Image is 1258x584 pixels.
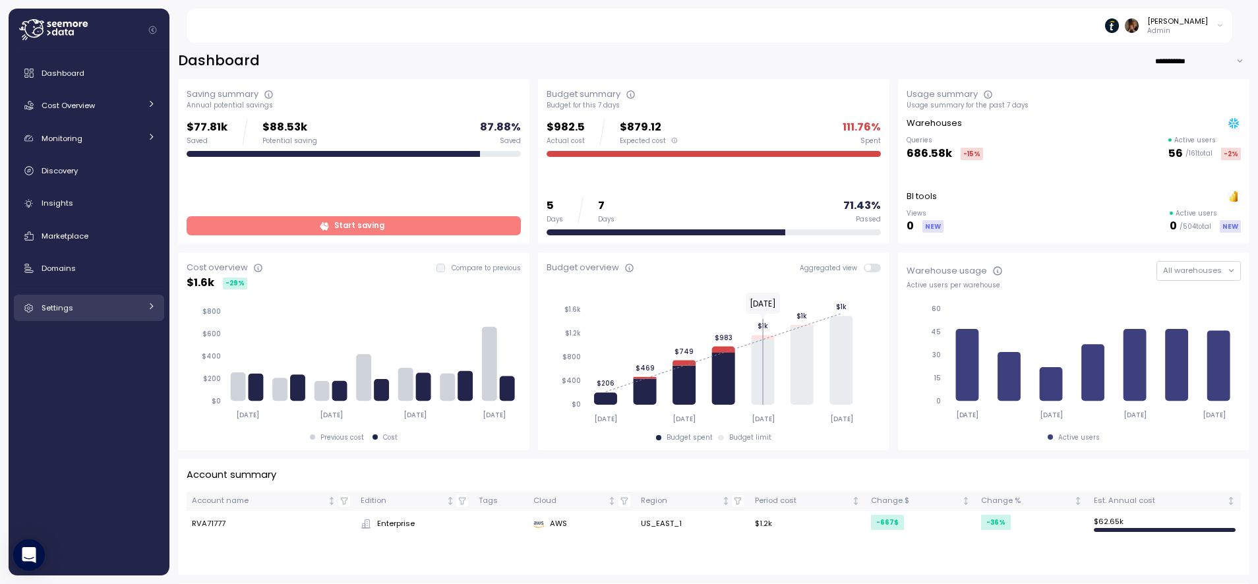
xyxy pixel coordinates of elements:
[14,158,164,184] a: Discovery
[178,51,260,71] h2: Dashboard
[729,433,771,442] div: Budget limit
[1058,433,1100,442] div: Active users
[187,492,356,511] th: Account nameNot sorted
[262,136,317,146] div: Potential saving
[187,136,227,146] div: Saved
[800,264,864,272] span: Aggregated view
[843,197,881,215] p: 71.43 %
[714,333,732,341] tspan: $983
[667,433,713,442] div: Budget spent
[14,190,164,217] a: Insights
[1180,222,1211,231] p: / 504 total
[14,295,164,321] a: Settings
[547,215,563,224] div: Days
[796,312,807,320] tspan: $1k
[187,261,248,274] div: Cost overview
[14,60,164,86] a: Dashboard
[931,328,941,336] tspan: 45
[479,495,523,507] div: Tags
[42,165,78,176] span: Discovery
[907,88,978,101] div: Usage summary
[934,374,941,382] tspan: 15
[14,92,164,119] a: Cost Overview
[1220,220,1241,233] div: NEW
[1040,411,1063,419] tspan: [DATE]
[13,539,45,571] div: Open Intercom Messenger
[641,495,719,507] div: Region
[547,101,881,110] div: Budget for this 7 days
[907,264,987,277] div: Warehouse usage
[636,492,749,511] th: RegionNot sorted
[907,218,914,235] p: 0
[851,496,860,506] div: Not sorted
[749,492,865,511] th: Period costNot sorted
[547,261,619,274] div: Budget overview
[1168,145,1183,163] p: 56
[42,133,82,144] span: Monitoring
[907,209,943,218] p: Views
[547,119,585,136] p: $982.5
[981,495,1072,507] div: Change %
[981,515,1011,530] div: -36 %
[961,496,971,506] div: Not sorted
[1221,148,1241,160] div: -2 %
[620,136,666,146] span: Expected cost
[871,515,904,530] div: -667 $
[262,119,317,136] p: $88.53k
[572,400,581,409] tspan: $0
[361,495,443,507] div: Edition
[1226,496,1236,506] div: Not sorted
[907,136,983,145] p: Queries
[334,217,384,235] span: Start saving
[192,495,326,507] div: Account name
[594,415,617,423] tspan: [DATE]
[1147,26,1208,36] p: Admin
[750,298,776,309] text: [DATE]
[528,492,636,511] th: CloudNot sorted
[607,496,616,506] div: Not sorted
[42,68,84,78] span: Dashboard
[749,511,865,537] td: $1.2k
[620,119,678,136] p: $879.12
[42,100,95,111] span: Cost Overview
[871,495,959,507] div: Change $
[932,305,941,313] tspan: 60
[830,415,853,423] tspan: [DATE]
[1147,16,1208,26] div: [PERSON_NAME]
[533,518,630,530] div: AWS
[547,88,620,101] div: Budget summary
[598,215,614,224] div: Days
[907,145,952,163] p: 686.58k
[203,374,221,383] tspan: $200
[674,347,694,355] tspan: $749
[932,351,941,359] tspan: 30
[1156,261,1241,280] button: All warehouses
[533,495,605,507] div: Cloud
[564,305,581,314] tspan: $1.6k
[956,411,979,419] tspan: [DATE]
[383,433,398,442] div: Cost
[1073,496,1083,506] div: Not sorted
[42,303,73,313] span: Settings
[500,136,521,146] div: Saved
[922,220,943,233] div: NEW
[836,303,847,311] tspan: $1k
[187,511,356,537] td: RVA71777
[14,125,164,152] a: Monitoring
[187,467,276,482] p: Account summary
[598,197,614,215] p: 7
[212,397,221,405] tspan: $0
[843,119,881,136] p: 111.76 %
[751,415,774,423] tspan: [DATE]
[907,281,1241,290] div: Active users per warehouse
[187,101,521,110] div: Annual potential savings
[187,88,258,101] div: Saving summary
[236,411,259,419] tspan: [DATE]
[547,136,585,146] div: Actual cost
[562,376,581,385] tspan: $400
[976,492,1089,511] th: Change %Not sorted
[144,25,161,35] button: Collapse navigation
[547,197,563,215] p: 5
[1203,411,1226,419] tspan: [DATE]
[907,101,1241,110] div: Usage summary for the past 7 days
